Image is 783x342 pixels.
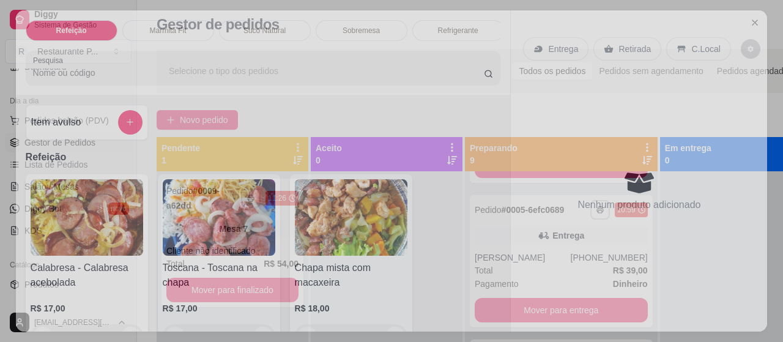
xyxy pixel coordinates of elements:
p: Entrega [548,43,578,55]
p: Nenhum produto adicionado [577,198,700,212]
button: Close [745,13,765,32]
input: Pesquisa [33,67,484,79]
label: Pesquisa [33,55,67,65]
button: decrease-product-quantity [741,39,760,59]
p: Suco Natural [243,26,286,35]
p: R$ 17,00 [163,302,275,314]
p: R$ 17,00 [31,302,143,314]
p: Sobremesa [343,26,380,35]
p: C.Local [691,43,720,55]
p: R$ 18,00 [295,302,407,314]
h4: Toscana - Toscana na chapa [163,261,275,290]
img: product-image [31,179,143,256]
p: Refeição [26,150,501,165]
img: product-image [295,179,407,256]
p: Marmita Fit [150,26,187,35]
h4: Chapa mista com macaxeira [295,261,407,290]
img: product-image [163,179,275,256]
p: Refeição [56,26,87,35]
p: Refrigerante [438,26,478,35]
h4: Item avulso [31,115,81,130]
button: add-separate-item [118,110,143,135]
h4: Calabresa - Calabresa acebolada [31,261,143,290]
p: Retirada [618,43,651,55]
